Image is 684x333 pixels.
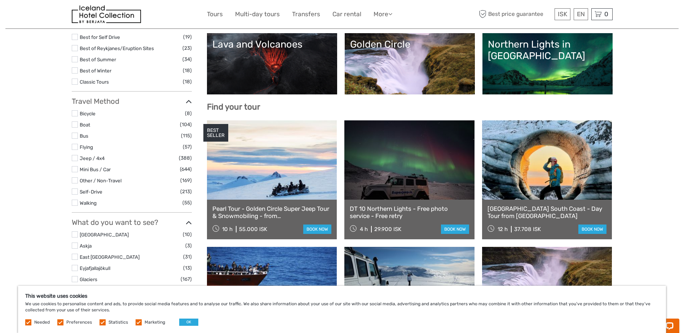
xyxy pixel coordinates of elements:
[222,226,233,232] span: 10 h
[80,243,92,249] a: Askja
[350,39,469,89] a: Golden Circle
[203,124,228,142] div: BEST SELLER
[80,79,109,85] a: Classic Tours
[72,5,141,23] img: 481-8f989b07-3259-4bb0-90ed-3da368179bdc_logo_small.jpg
[179,154,192,162] span: (388)
[360,226,368,232] span: 4 h
[498,226,508,232] span: 12 h
[185,109,192,117] span: (8)
[212,205,332,220] a: Pearl Tour - Golden Circle Super Jeep Tour & Snowmobiling - from [GEOGRAPHIC_DATA]
[487,205,607,220] a: [GEOGRAPHIC_DATA] South Coast - Day Tour from [GEOGRAPHIC_DATA]
[18,286,666,333] div: We use cookies to personalise content and ads, to provide social media features and to analyse ou...
[72,97,192,106] h3: Travel Method
[374,9,392,19] a: More
[292,9,320,19] a: Transfers
[207,102,260,112] b: Find your tour
[477,8,553,20] span: Best price guarantee
[181,132,192,140] span: (115)
[10,13,81,18] p: Chat now
[183,264,192,272] span: (13)
[80,57,116,62] a: Best of Summer
[212,39,332,50] div: Lava and Volcanoes
[578,225,606,234] a: book now
[182,44,192,52] span: (23)
[80,265,110,271] a: Eyjafjallajökull
[180,187,192,196] span: (213)
[488,39,607,62] div: Northern Lights in [GEOGRAPHIC_DATA]
[207,9,223,19] a: Tours
[80,276,97,282] a: Glaciers
[488,39,607,89] a: Northern Lights in [GEOGRAPHIC_DATA]
[303,225,331,234] a: book now
[181,275,192,283] span: (167)
[66,319,92,325] label: Preferences
[183,253,192,261] span: (31)
[80,200,97,206] a: Walking
[80,45,154,51] a: Best of Reykjanes/Eruption Sites
[558,10,567,18] span: ISK
[183,33,192,41] span: (19)
[80,232,129,237] a: [GEOGRAPHIC_DATA]
[185,241,192,250] span: (3)
[183,143,192,151] span: (57)
[179,319,198,326] button: OK
[180,165,192,173] span: (644)
[350,39,469,50] div: Golden Circle
[235,9,280,19] a: Multi-day tours
[80,144,93,150] a: Flying
[183,66,192,75] span: (18)
[183,77,192,86] span: (18)
[239,226,267,232] div: 55.000 ISK
[180,120,192,129] span: (104)
[332,9,361,19] a: Car rental
[83,11,92,20] button: Open LiveChat chat widget
[34,319,50,325] label: Needed
[80,166,111,172] a: Mini Bus / Car
[574,8,588,20] div: EN
[183,230,192,239] span: (10)
[72,218,192,227] h3: What do you want to see?
[212,39,332,89] a: Lava and Volcanoes
[145,319,165,325] label: Marketing
[603,10,609,18] span: 0
[182,55,192,63] span: (34)
[374,226,401,232] div: 29.900 ISK
[25,293,659,299] h5: This website uses cookies
[350,205,469,220] a: DT 10 Northern Lights - Free photo service - Free retry
[182,199,192,207] span: (55)
[80,178,122,183] a: Other / Non-Travel
[514,226,541,232] div: 37.708 ISK
[80,189,102,195] a: Self-Drive
[109,319,128,325] label: Statistics
[80,155,105,161] a: Jeep / 4x4
[80,68,111,74] a: Best of Winter
[441,225,469,234] a: book now
[80,111,96,116] a: Bicycle
[180,176,192,185] span: (169)
[80,133,88,139] a: Bus
[80,122,90,128] a: Boat
[80,254,140,260] a: East [GEOGRAPHIC_DATA]
[80,34,120,40] a: Best for Self Drive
